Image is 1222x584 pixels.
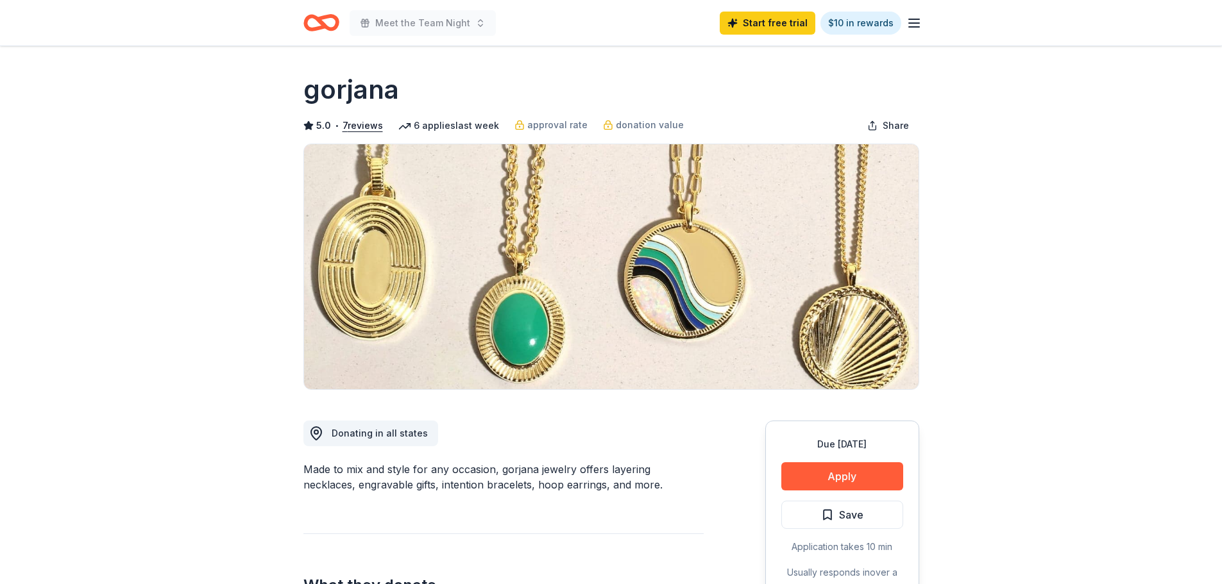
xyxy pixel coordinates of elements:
[527,117,588,133] span: approval rate
[857,113,919,138] button: Share
[781,501,903,529] button: Save
[375,15,470,31] span: Meet the Team Night
[514,117,588,133] a: approval rate
[316,118,331,133] span: 5.0
[883,118,909,133] span: Share
[603,117,684,133] a: donation value
[303,8,339,38] a: Home
[616,117,684,133] span: donation value
[839,506,863,523] span: Save
[720,12,815,35] a: Start free trial
[781,462,903,490] button: Apply
[343,118,383,133] button: 7reviews
[781,539,903,555] div: Application takes 10 min
[303,462,704,492] div: Made to mix and style for any occasion, gorjana jewelry offers layering necklaces, engravable gif...
[303,72,399,108] h1: gorjana
[820,12,901,35] a: $10 in rewards
[334,121,339,131] span: •
[350,10,496,36] button: Meet the Team Night
[781,437,903,452] div: Due [DATE]
[332,428,428,438] span: Donating in all states
[398,118,499,133] div: 6 applies last week
[304,144,919,389] img: Image for gorjana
